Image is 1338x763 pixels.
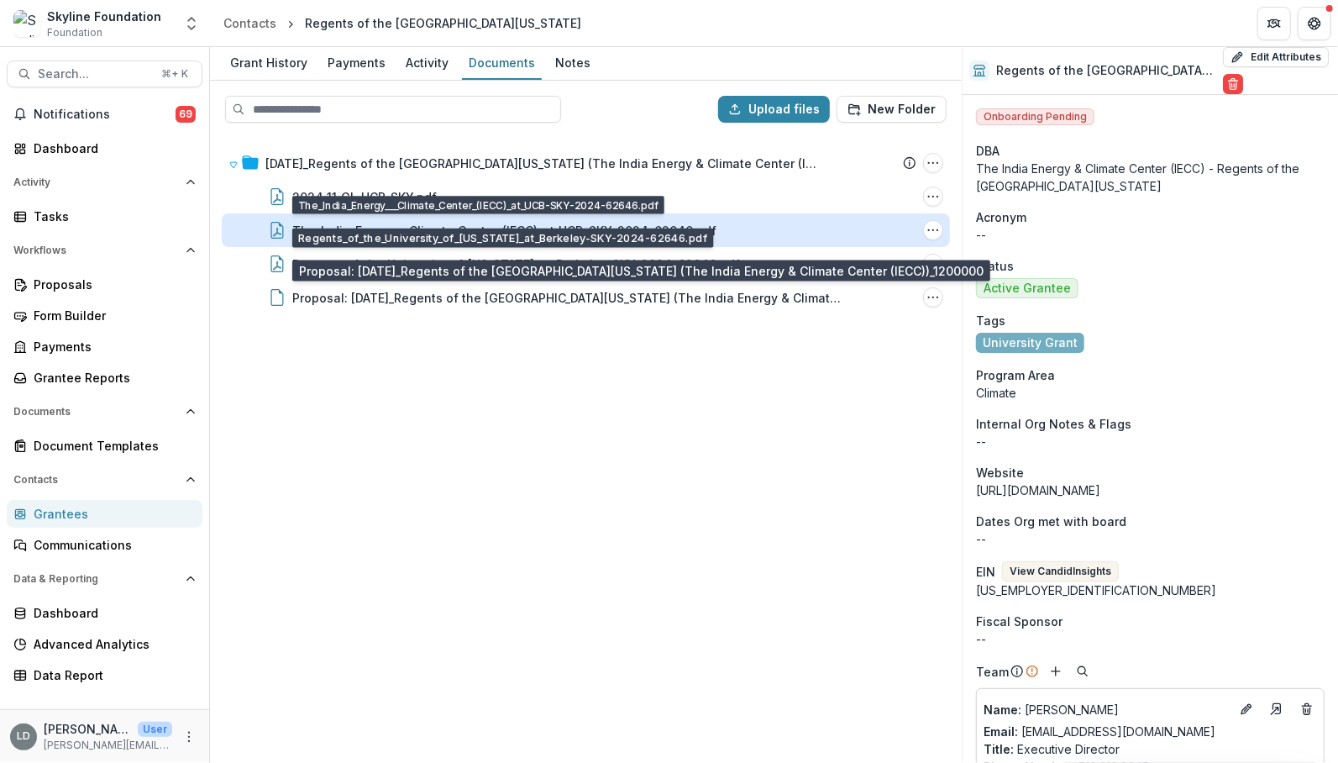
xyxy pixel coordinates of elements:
[7,466,202,493] button: Open Contacts
[923,187,943,207] button: 2024_11_GL_UCB_SKY.pdf Options
[265,155,820,172] div: [DATE]_Regents of the [GEOGRAPHIC_DATA][US_STATE] (The India Energy & Climate Center (IECC))_1200000
[399,50,455,75] div: Activity
[7,531,202,559] a: Communications
[13,474,179,486] span: Contacts
[1073,661,1093,681] button: Search
[1046,661,1066,681] button: Add
[7,271,202,298] a: Proposals
[1002,561,1119,581] button: View CandidInsights
[976,208,1026,226] span: Acronym
[217,11,588,35] nav: breadcrumb
[34,604,189,622] div: Dashboard
[7,432,202,460] a: Document Templates
[923,153,943,173] button: 11-26-2024_Regents of the University of California at Berkeley (The India Energy & Climate Center...
[984,282,1071,296] span: Active Grantee
[176,106,196,123] span: 69
[923,254,943,274] button: Regents_of_the_University_of_California_at_Berkeley-SKY-2024-62646.pdf Options
[7,237,202,264] button: Open Workflows
[548,50,597,75] div: Notes
[923,220,943,240] button: The_India_Energy___Climate_Center_(IECC)_at_UCB-SKY-2024-62646.pdf Options
[984,723,1215,740] a: Email: [EMAIL_ADDRESS][DOMAIN_NAME]
[837,96,947,123] button: New Folder
[923,287,943,308] button: Proposal: 11-26-2024_Regents of the University of California at Berkeley (The India Energy & Clim...
[7,134,202,162] a: Dashboard
[7,398,202,425] button: Open Documents
[1263,696,1290,723] a: Go to contact
[292,188,437,206] div: 2024_11_GL_UCB_SKY.pdf
[976,384,1325,402] p: Climate
[548,47,597,80] a: Notes
[976,613,1063,630] span: Fiscal Sponsor
[38,67,151,82] span: Search...
[222,247,950,281] div: Regents_of_the_University_of_[US_STATE]_at_Berkeley-SKY-2024-62646.pdfRegents_of_the_University_o...
[138,722,172,737] p: User
[7,203,202,230] a: Tasks
[984,724,1018,739] span: Email:
[1257,7,1291,40] button: Partners
[7,599,202,627] a: Dashboard
[13,245,179,256] span: Workflows
[34,338,189,355] div: Payments
[976,142,1000,160] span: DBA
[976,563,995,581] p: EIN
[34,139,189,157] div: Dashboard
[13,573,179,585] span: Data & Reporting
[984,701,1230,718] a: Name: [PERSON_NAME]
[976,630,1325,648] div: --
[1236,699,1257,719] button: Edit
[976,415,1131,433] span: Internal Org Notes & Flags
[13,406,179,418] span: Documents
[7,302,202,329] a: Form Builder
[976,257,1014,275] span: Status
[976,433,1325,450] p: --
[44,720,131,738] p: [PERSON_NAME]
[223,50,314,75] div: Grant History
[976,581,1325,599] div: [US_EMPLOYER_IDENTIFICATION_NUMBER]
[13,10,40,37] img: Skyline Foundation
[222,180,950,213] div: 2024_11_GL_UCB_SKY.pdf2024_11_GL_UCB_SKY.pdf Options
[305,14,581,32] div: Regents of the [GEOGRAPHIC_DATA][US_STATE]
[34,108,176,122] span: Notifications
[321,47,392,80] a: Payments
[7,566,202,592] button: Open Data & Reporting
[976,530,1325,548] p: --
[223,14,276,32] div: Contacts
[7,101,202,128] button: Notifications69
[158,65,192,83] div: ⌘ + K
[34,437,189,455] div: Document Templates
[180,7,203,40] button: Open entity switcher
[399,47,455,80] a: Activity
[462,50,542,75] div: Documents
[718,96,830,123] button: Upload files
[1297,699,1317,719] button: Deletes
[34,208,189,225] div: Tasks
[1223,74,1243,94] button: Delete
[222,213,950,247] div: The_India_Energy___Climate_Center_(IECC)_at_UCB-SKY-2024-62646.pdfThe_India_Energy___Climate_Cent...
[7,500,202,528] a: Grantees
[222,146,950,314] div: [DATE]_Regents of the [GEOGRAPHIC_DATA][US_STATE] (The India Energy & Climate Center (IECC))_1200...
[983,336,1078,350] span: University Grant
[7,169,202,196] button: Open Activity
[34,369,189,387] div: Grantee Reports
[222,281,950,314] div: Proposal: [DATE]_Regents of the [GEOGRAPHIC_DATA][US_STATE] (The India Energy & Climate Center (I...
[217,11,283,35] a: Contacts
[292,289,847,307] div: Proposal: [DATE]_Regents of the [GEOGRAPHIC_DATA][US_STATE] (The India Energy & Climate Center (I...
[976,108,1094,125] span: Onboarding Pending
[976,483,1100,497] a: [URL][DOMAIN_NAME]
[34,666,189,684] div: Data Report
[976,160,1325,195] div: The India Energy & Climate Center (IECC) - Regents of the [GEOGRAPHIC_DATA][US_STATE]
[7,364,202,392] a: Grantee Reports
[13,176,179,188] span: Activity
[7,630,202,658] a: Advanced Analytics
[1298,7,1331,40] button: Get Help
[34,307,189,324] div: Form Builder
[976,513,1126,530] span: Dates Org met with board
[222,146,950,180] div: [DATE]_Regents of the [GEOGRAPHIC_DATA][US_STATE] (The India Energy & Climate Center (IECC))_1200...
[1223,47,1329,67] button: Edit Attributes
[34,276,189,293] div: Proposals
[321,50,392,75] div: Payments
[292,255,740,273] div: Regents_of_the_University_of_[US_STATE]_at_Berkeley-SKY-2024-62646.pdf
